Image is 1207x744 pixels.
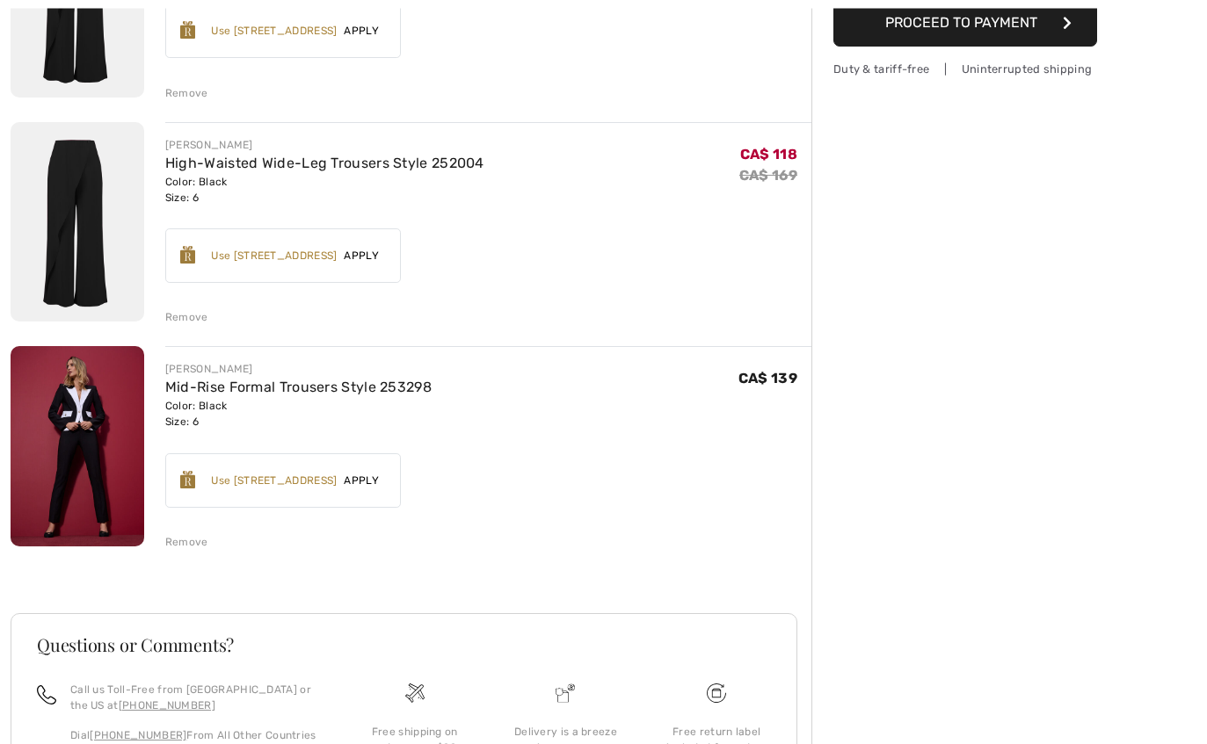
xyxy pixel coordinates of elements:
[739,168,797,184] s: CA$ 169
[738,371,797,387] span: CA$ 139
[11,123,144,323] img: High-Waisted Wide-Leg Trousers Style 252004
[165,155,484,172] a: High-Waisted Wide-Leg Trousers Style 252004
[885,15,1037,32] span: Proceed to Payment
[180,247,196,264] img: Reward-Logo.svg
[180,472,196,489] img: Reward-Logo.svg
[70,683,318,714] p: Call us Toll-Free from [GEOGRAPHIC_DATA] or the US at
[707,684,726,704] img: Free shipping on orders over $99
[165,379,432,396] a: Mid-Rise Formal Trousers Style 253298
[337,24,386,40] span: Apply
[165,399,432,430] div: Color: Black Size: 6
[165,175,484,206] div: Color: Black Size: 6
[165,86,208,102] div: Remove
[211,249,337,264] div: Use [STREET_ADDRESS]
[211,24,337,40] div: Use [STREET_ADDRESS]
[165,535,208,551] div: Remove
[405,684,425,704] img: Free shipping on orders over $99
[180,22,196,40] img: Reward-Logo.svg
[337,249,386,264] span: Apply
[556,684,575,704] img: Delivery is a breeze since we pay the duties!
[740,147,797,163] span: CA$ 118
[165,310,208,326] div: Remove
[165,138,484,154] div: [PERSON_NAME]
[165,362,432,378] div: [PERSON_NAME]
[37,686,56,705] img: call
[37,637,771,654] h3: Questions or Comments?
[119,700,215,712] a: [PHONE_NUMBER]
[90,730,186,742] a: [PHONE_NUMBER]
[70,728,318,744] p: Dial From All Other Countries
[833,61,1097,78] div: Duty & tariff-free | Uninterrupted shipping
[211,473,337,489] div: Use [STREET_ADDRESS]
[337,473,386,489] span: Apply
[11,347,144,547] img: Mid-Rise Formal Trousers Style 253298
